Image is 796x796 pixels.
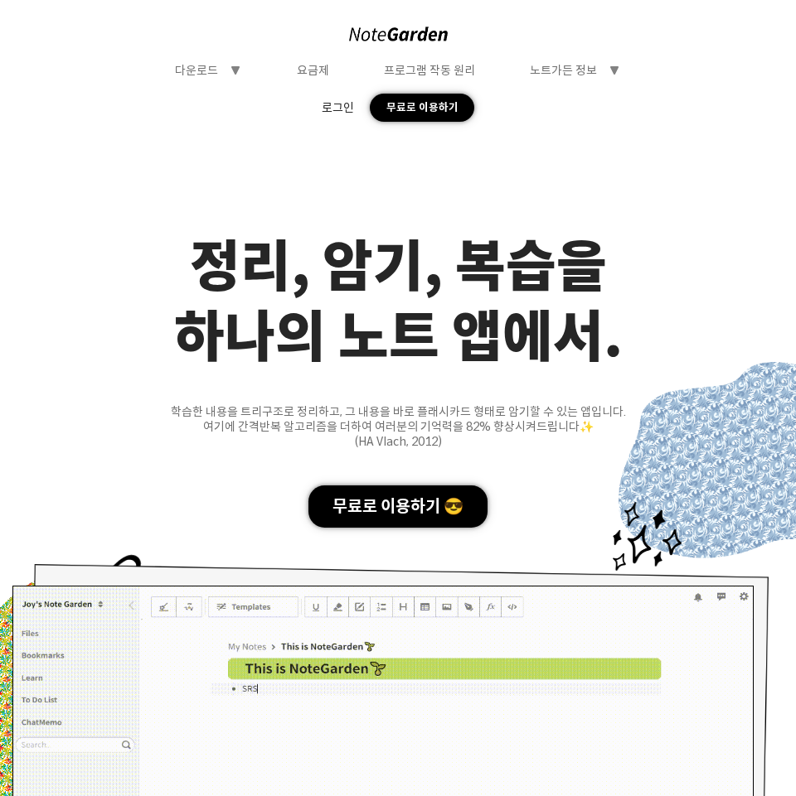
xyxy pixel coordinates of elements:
[308,485,488,528] div: 무료로 이용하기 😎
[370,94,474,121] div: 무료로 이용하기
[384,63,475,78] div: 프로그램 작동 원리
[175,63,218,78] div: 다운로드
[322,100,354,115] div: 로그인
[530,63,597,78] div: 노트가든 정보
[297,63,329,78] div: 요금제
